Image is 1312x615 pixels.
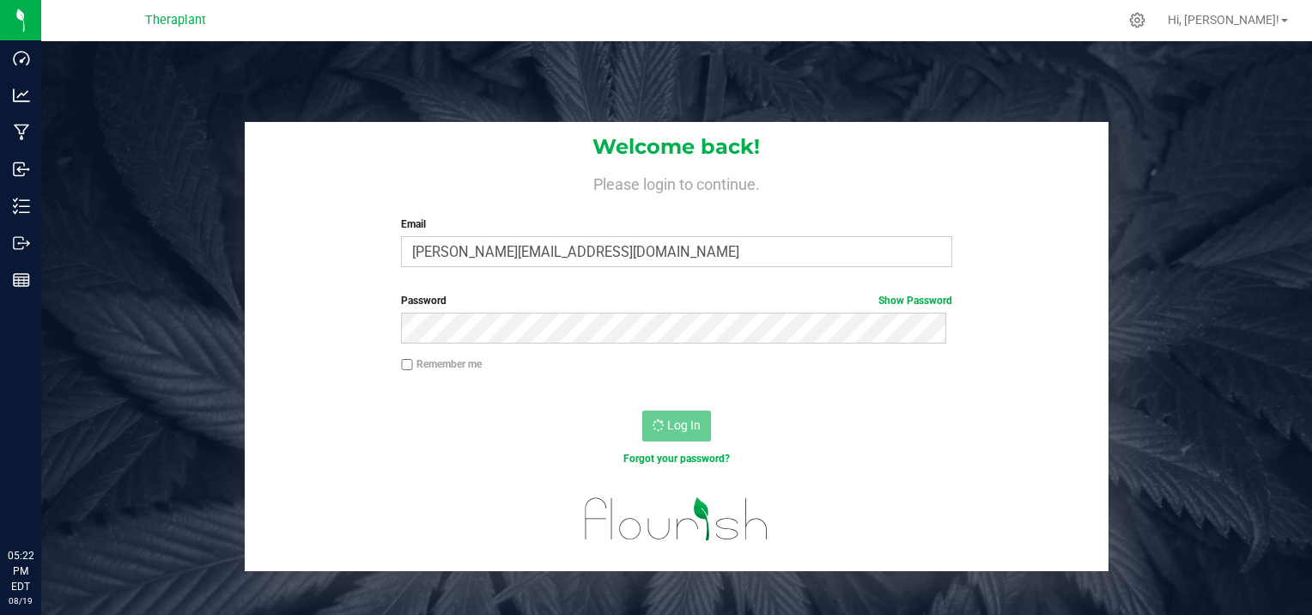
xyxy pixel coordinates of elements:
[13,161,30,178] inline-svg: Inbound
[568,484,785,554] img: flourish_logo.svg
[1168,13,1279,27] span: Hi, [PERSON_NAME]!
[401,356,482,372] label: Remember me
[245,172,1109,192] h4: Please login to continue.
[1127,12,1148,28] div: Manage settings
[8,548,33,594] p: 05:22 PM EDT
[642,411,711,441] button: Log In
[401,216,951,232] label: Email
[8,594,33,607] p: 08/19
[13,124,30,141] inline-svg: Manufacturing
[667,418,701,432] span: Log In
[401,295,446,307] span: Password
[13,271,30,289] inline-svg: Reports
[245,136,1109,158] h1: Welcome back!
[13,198,30,215] inline-svg: Inventory
[401,359,413,371] input: Remember me
[13,87,30,104] inline-svg: Analytics
[623,453,730,465] a: Forgot your password?
[145,13,206,27] span: Theraplant
[13,234,30,252] inline-svg: Outbound
[13,50,30,67] inline-svg: Dashboard
[878,295,952,307] a: Show Password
